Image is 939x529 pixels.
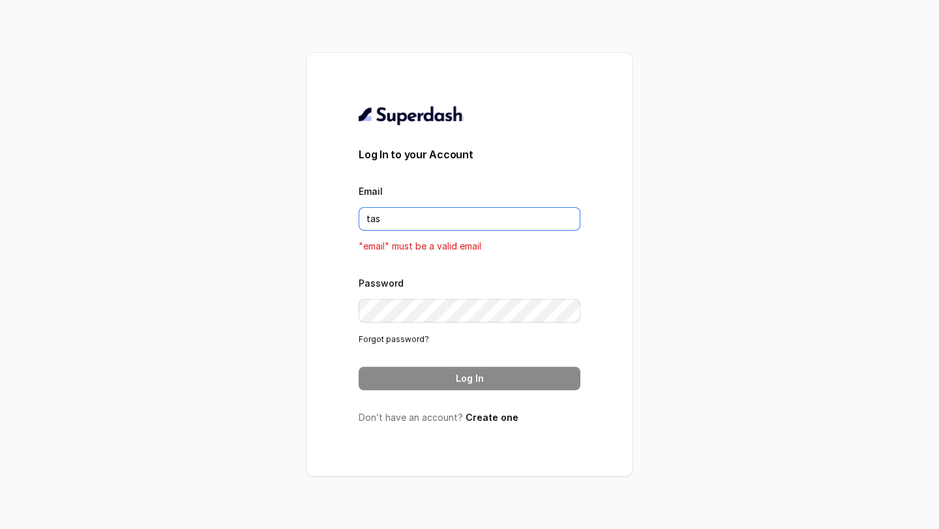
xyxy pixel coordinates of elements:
[359,278,404,289] label: Password
[466,412,518,423] a: Create one
[359,207,580,231] input: youremail@example.com
[359,105,464,126] img: light.svg
[359,334,429,344] a: Forgot password?
[359,367,580,390] button: Log In
[359,411,580,424] p: Don’t have an account?
[359,147,580,162] h3: Log In to your Account
[359,186,383,197] label: Email
[359,238,580,254] p: "email" must be a valid email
